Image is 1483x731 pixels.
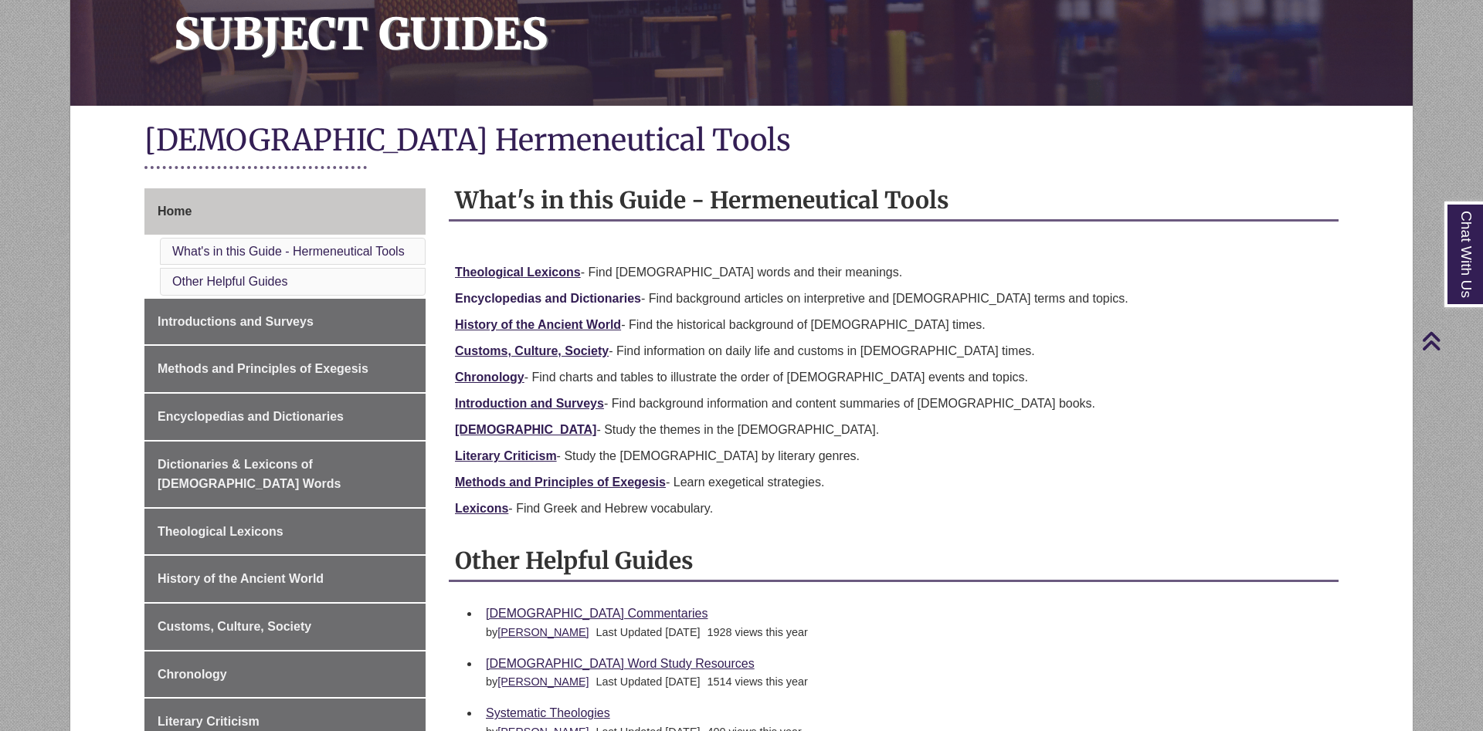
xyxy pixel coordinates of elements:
[144,299,426,345] a: Introductions and Surveys
[144,604,426,650] a: Customs, Culture, Society
[172,245,405,258] a: What's in this Guide - Hermeneutical Tools
[455,342,1332,360] p: - Find information on daily life and customs in [DEMOGRAPHIC_DATA] times.
[455,447,1332,465] p: - Study the [DEMOGRAPHIC_DATA] by literary genres.
[455,397,604,410] a: Introduction and Surveys
[144,509,426,555] a: Theological Lexicons
[158,668,227,681] span: Chronology
[455,318,621,331] a: History of the Ancient World
[455,316,1332,334] p: - Find the historical background of [DEMOGRAPHIC_DATA] times.
[455,289,1332,308] p: - Find background articles on interpretive and [DEMOGRAPHIC_DATA] terms and topics.
[455,368,1332,387] p: - Find charts and tables to illustrate the order of [DEMOGRAPHIC_DATA] events and topics.
[144,556,426,602] a: History of the Ancient World
[486,626,592,638] span: by
[596,675,701,688] span: Last Updated [DATE]
[455,421,1332,439] p: - Study the themes in the [DEMOGRAPHIC_DATA].
[449,541,1339,582] h2: Other Helpful Guides
[449,181,1339,222] h2: What's in this Guide - Hermeneutical Tools
[144,442,426,507] a: Dictionaries & Lexicons of [DEMOGRAPHIC_DATA] Words
[158,315,314,328] span: Introductions and Surveys
[144,394,426,440] a: Encyclopedias and Dictionaries
[455,449,557,462] a: Literary Criticism
[486,675,592,688] span: by
[455,292,641,305] a: Encyclopedias and Dictionaries
[158,572,324,585] span: History of the Ancient World
[707,675,807,688] span: 1514 views this year
[158,458,341,491] span: Dictionaries & Lexicons of [DEMOGRAPHIC_DATA] Words
[144,346,426,392] a: Methods and Principles of Exegesis
[158,205,192,218] span: Home
[455,263,1332,282] p: - Find [DEMOGRAPHIC_DATA] words and their meanings.
[596,626,701,638] span: Last Updated [DATE]
[455,394,1332,413] p: - Find background information and content summaries of [DEMOGRAPHIC_DATA] books.
[497,626,589,638] a: [PERSON_NAME]
[158,410,344,423] span: Encyclopedias and Dictionaries
[455,266,581,279] a: Theological Lexicons
[455,371,524,384] a: Chronology
[158,525,283,538] span: Theological Lexicons
[144,121,1339,162] h1: [DEMOGRAPHIC_DATA] Hermeneutical Tools
[172,275,287,288] a: Other Helpful Guides
[486,706,610,719] a: Systematic Theologies
[455,502,508,515] a: Lexicons
[455,423,596,436] a: [DEMOGRAPHIC_DATA]
[486,657,755,670] a: [DEMOGRAPHIC_DATA] Word Study Resources
[455,473,1332,492] p: - Learn exegetical strategies.
[158,715,260,728] span: Literary Criticism
[158,620,311,633] span: Customs, Culture, Society
[144,651,426,698] a: Chronology
[707,626,807,638] span: 1928 views this year
[455,475,666,489] a: Methods and Principles of Exegesis
[455,499,1332,518] p: - Find Greek and Hebrew vocabulary.
[144,188,426,235] a: Home
[158,362,368,375] span: Methods and Principles of Exegesis
[486,607,708,620] a: [DEMOGRAPHIC_DATA] Commentaries
[497,675,589,688] a: [PERSON_NAME]
[1421,330,1479,351] a: Back to Top
[455,344,609,357] a: Customs, Culture, Society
